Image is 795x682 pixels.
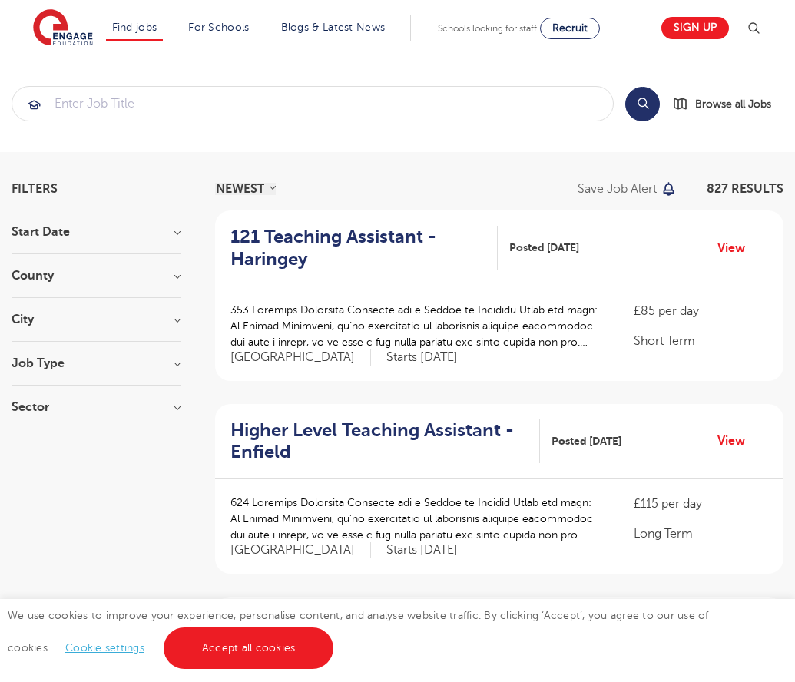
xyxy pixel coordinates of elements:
img: Engage Education [33,9,93,48]
a: Accept all cookies [164,627,334,669]
a: View [717,431,757,451]
p: 353 Loremips Dolorsita Consecte adi e Seddoe te Incididu Utlab etd magn: Al Enimad Minimveni, qu’... [230,302,603,350]
button: Search [625,87,660,121]
a: Blogs & Latest News [281,22,386,33]
a: Recruit [540,18,600,39]
p: Save job alert [578,183,657,195]
div: Submit [12,86,614,121]
p: Starts [DATE] [386,349,458,366]
span: Filters [12,183,58,195]
p: £115 per day [634,495,768,513]
a: Higher Level Teaching Assistant - Enfield [230,419,540,464]
h2: Higher Level Teaching Assistant - Enfield [230,419,528,464]
span: Browse all Jobs [695,95,771,113]
a: View [717,238,757,258]
span: Recruit [552,22,588,34]
span: [GEOGRAPHIC_DATA] [230,542,371,558]
h3: Job Type [12,357,181,369]
a: Browse all Jobs [672,95,783,113]
span: Posted [DATE] [552,433,621,449]
p: Starts [DATE] [386,542,458,558]
a: Sign up [661,17,729,39]
p: Long Term [634,525,768,543]
a: 121 Teaching Assistant - Haringey [230,226,498,270]
p: Short Term [634,332,768,350]
h3: City [12,313,181,326]
a: Cookie settings [65,642,144,654]
h2: 121 Teaching Assistant - Haringey [230,226,485,270]
a: For Schools [188,22,249,33]
span: Posted [DATE] [509,240,579,256]
input: Submit [12,87,613,121]
a: Find jobs [112,22,157,33]
h3: County [12,270,181,282]
p: £85 per day [634,302,768,320]
p: 624 Loremips Dolorsita Consecte adi e Seddoe te Incidid Utlab etd magn: Al Enimad Minimveni, qu’n... [230,495,603,543]
span: 827 RESULTS [707,182,783,196]
button: Save job alert [578,183,677,195]
span: We use cookies to improve your experience, personalise content, and analyse website traffic. By c... [8,610,709,654]
h3: Start Date [12,226,181,238]
h3: Sector [12,401,181,413]
span: [GEOGRAPHIC_DATA] [230,349,371,366]
span: Schools looking for staff [438,23,537,34]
